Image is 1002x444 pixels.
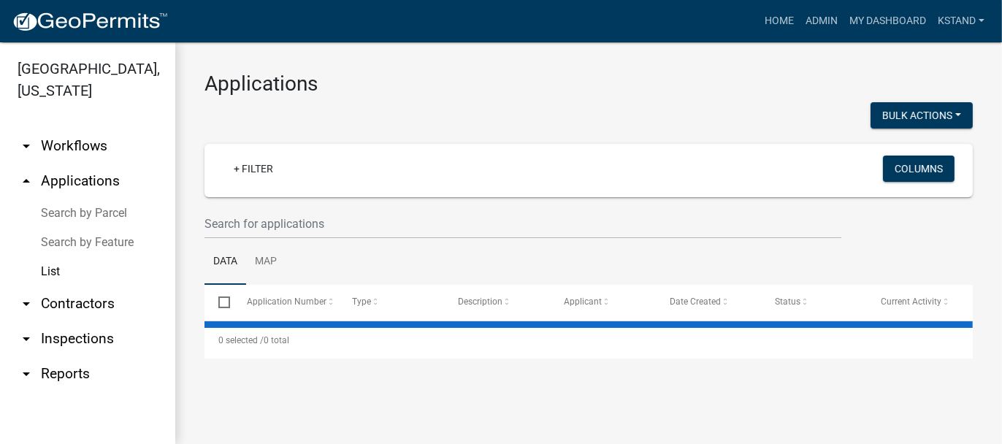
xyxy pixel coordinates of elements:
[218,335,264,345] span: 0 selected /
[932,7,990,35] a: kstand
[204,285,232,320] datatable-header-cell: Select
[800,7,844,35] a: Admin
[883,156,955,182] button: Columns
[18,137,35,155] i: arrow_drop_down
[776,296,801,307] span: Status
[18,365,35,383] i: arrow_drop_down
[670,296,721,307] span: Date Created
[458,296,502,307] span: Description
[352,296,371,307] span: Type
[867,285,973,320] datatable-header-cell: Current Activity
[222,156,285,182] a: + Filter
[871,102,973,129] button: Bulk Actions
[759,7,800,35] a: Home
[656,285,762,320] datatable-header-cell: Date Created
[444,285,550,320] datatable-header-cell: Description
[550,285,656,320] datatable-header-cell: Applicant
[204,72,973,96] h3: Applications
[204,209,841,239] input: Search for applications
[18,295,35,313] i: arrow_drop_down
[844,7,932,35] a: My Dashboard
[204,322,973,359] div: 0 total
[246,239,286,286] a: Map
[761,285,867,320] datatable-header-cell: Status
[881,296,941,307] span: Current Activity
[18,172,35,190] i: arrow_drop_up
[204,239,246,286] a: Data
[338,285,444,320] datatable-header-cell: Type
[18,330,35,348] i: arrow_drop_down
[564,296,602,307] span: Applicant
[232,285,338,320] datatable-header-cell: Application Number
[247,296,326,307] span: Application Number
